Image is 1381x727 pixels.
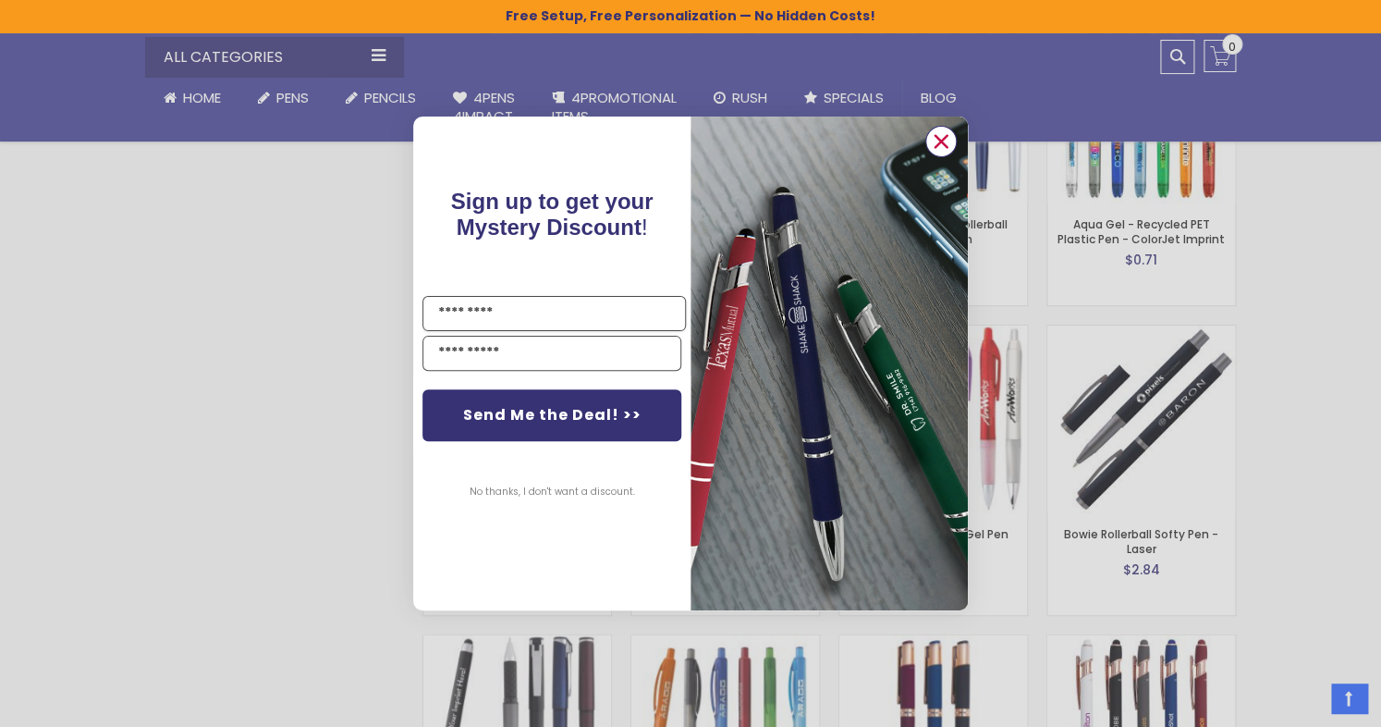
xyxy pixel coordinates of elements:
img: 081b18bf-2f98-4675-a917-09431eb06994.jpeg [690,117,968,610]
span: Sign up to get your Mystery Discount [451,189,654,240]
button: Close dialog [925,126,957,157]
input: YOUR EMAIL [422,336,681,371]
button: No thanks, I don't want a discount. [460,469,644,515]
button: Send Me the Deal! >> [422,389,681,441]
span: ! [451,189,654,240]
iframe: Google Customer Reviews [1228,677,1381,727]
